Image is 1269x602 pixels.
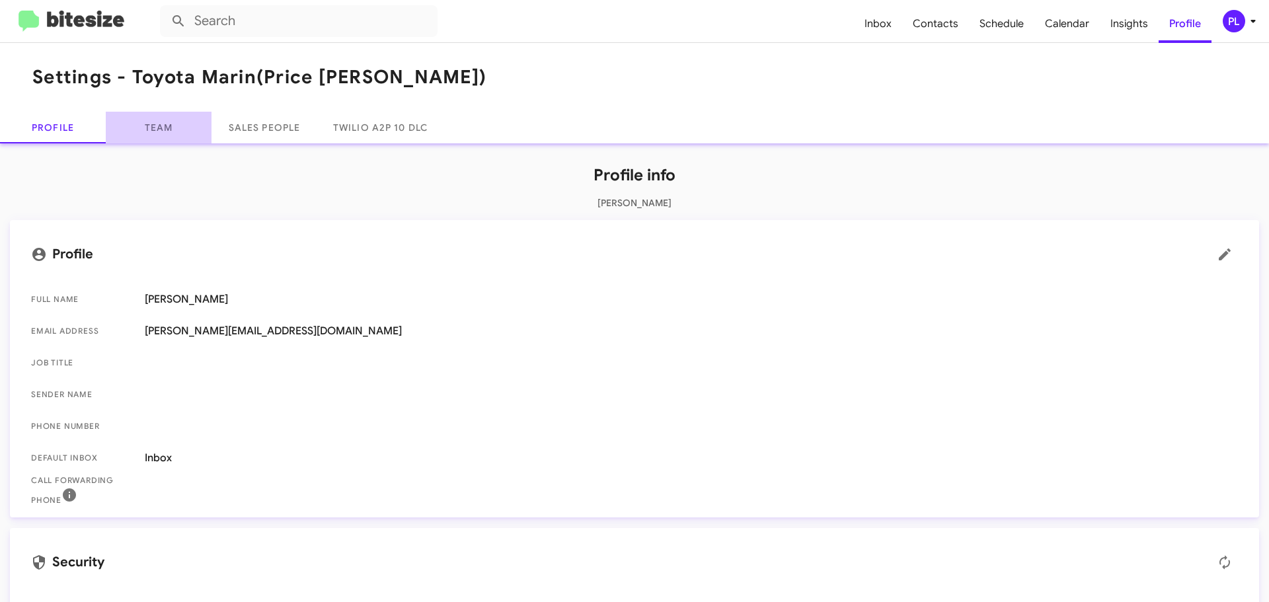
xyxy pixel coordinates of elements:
[32,67,486,88] h1: Settings - Toyota Marin
[31,293,134,306] span: Full Name
[902,5,969,43] a: Contacts
[1159,5,1211,43] a: Profile
[160,5,438,37] input: Search
[31,474,134,507] span: Call Forwarding Phone
[31,388,134,401] span: Sender Name
[1100,5,1159,43] a: Insights
[31,549,1238,576] mat-card-title: Security
[256,65,486,89] span: (Price [PERSON_NAME])
[31,324,134,338] span: Email Address
[317,112,443,143] a: Twilio A2P 10 DLC
[31,451,134,465] span: Default Inbox
[211,112,317,143] a: Sales People
[31,356,134,369] span: Job Title
[1223,10,1245,32] div: PL
[145,451,1238,465] span: Inbox
[10,196,1259,209] p: [PERSON_NAME]
[106,112,211,143] a: Team
[145,293,1238,306] span: [PERSON_NAME]
[854,5,902,43] a: Inbox
[31,241,1238,268] mat-card-title: Profile
[1211,10,1254,32] button: PL
[145,324,1238,338] span: [PERSON_NAME][EMAIL_ADDRESS][DOMAIN_NAME]
[1034,5,1100,43] a: Calendar
[10,165,1259,186] h1: Profile info
[31,420,134,433] span: Phone number
[969,5,1034,43] a: Schedule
